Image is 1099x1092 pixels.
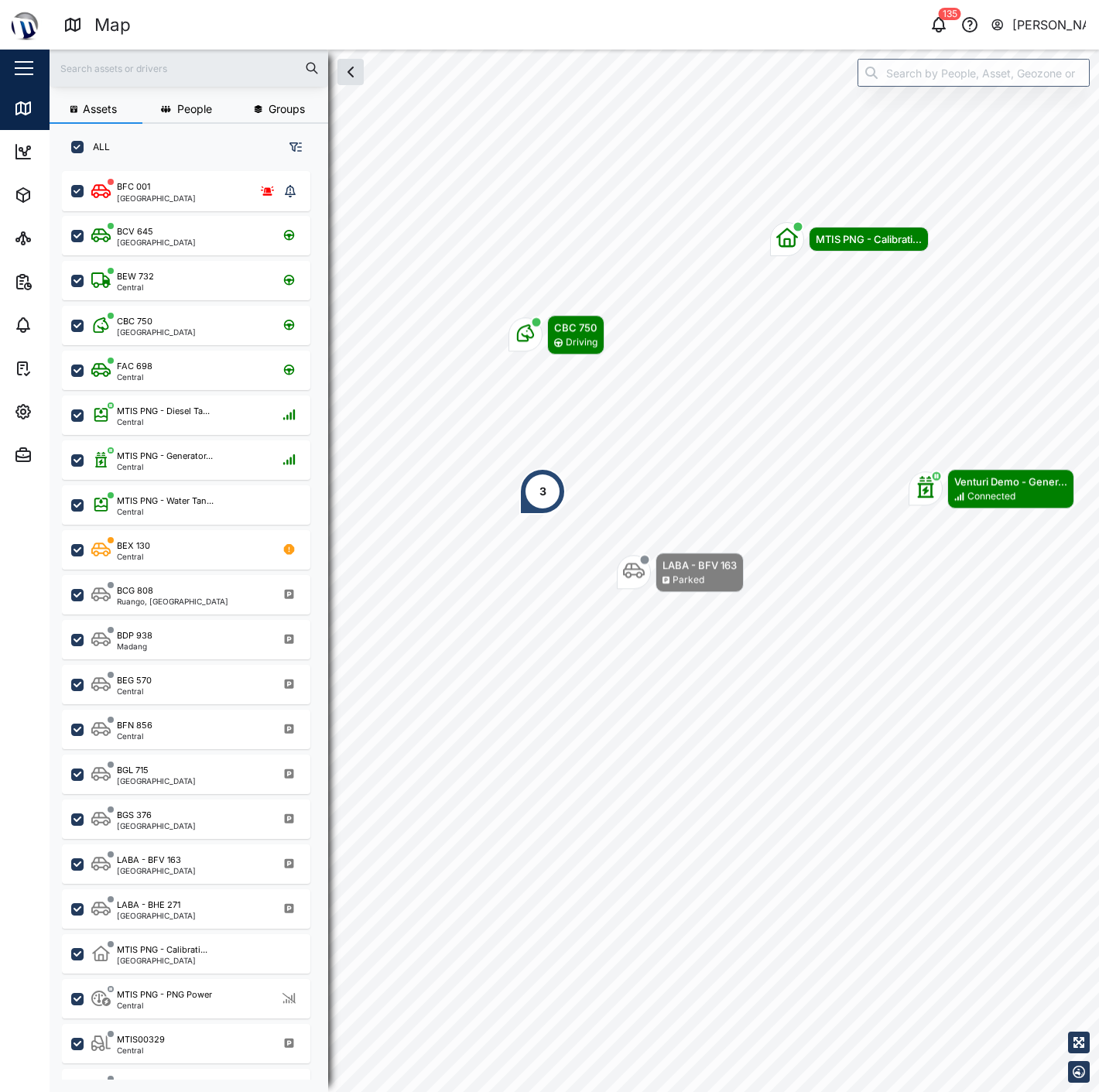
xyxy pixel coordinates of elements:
div: [GEOGRAPHIC_DATA] [117,822,196,830]
div: Central [117,418,210,426]
div: Madang [117,642,152,650]
div: LABA - BFV 163 [117,854,181,867]
div: BGS 376 [117,809,152,822]
div: MTIS PNG - Generator... [117,450,213,463]
div: [GEOGRAPHIC_DATA] [117,777,196,785]
div: [GEOGRAPHIC_DATA] [117,328,196,336]
div: 3 [539,483,546,500]
div: LABA - BHE 271 [117,899,180,912]
div: [PERSON_NAME] [1012,15,1087,35]
div: BEW 732 [117,270,154,283]
div: Central [117,1001,212,1009]
div: LABA - BFV 163 [662,557,737,573]
div: Central [117,1046,165,1054]
div: Parked [673,573,704,587]
div: Central [117,283,154,291]
span: Assets [83,104,117,115]
div: Ruango, [GEOGRAPHIC_DATA] [117,597,228,605]
div: 135 [939,8,961,20]
div: BDP 938 [117,629,152,642]
div: MTIS PNG - Calibrati... [816,231,922,247]
div: Central [117,553,150,560]
div: Map marker [909,469,1074,508]
div: Venturi Demo - Gener... [954,474,1067,489]
img: Main Logo [8,8,42,42]
input: Search assets or drivers [59,56,319,80]
span: Groups [269,104,305,115]
div: Assets [40,187,88,204]
div: Central [117,687,152,695]
div: Map [40,100,75,117]
div: Map [94,12,131,39]
div: Settings [40,403,95,420]
div: FAC 698 [117,360,152,373]
div: BCG 808 [117,584,153,597]
div: MTIS00329 [117,1033,165,1046]
div: Central [117,508,214,515]
div: [GEOGRAPHIC_DATA] [117,238,196,246]
div: [GEOGRAPHIC_DATA] [117,867,196,875]
div: Sites [40,230,77,247]
div: Reports [40,273,93,290]
div: MTIS PNG - Diesel Ta... [117,405,210,418]
div: CBC 750 [117,315,152,328]
label: ALL [84,141,110,153]
div: Map marker [617,553,744,592]
button: [PERSON_NAME] [990,14,1087,36]
div: Dashboard [40,143,110,160]
div: MTIS PNG - Water Tan... [117,495,214,508]
div: MTIS PNG - Calibrati... [117,943,207,957]
div: grid [62,166,327,1080]
div: BGL 715 [117,764,149,777]
div: Admin [40,447,86,464]
div: BEG 570 [117,674,152,687]
div: MTIS00374 [117,1078,163,1091]
div: Alarms [40,317,88,334]
div: Central [117,732,152,740]
canvas: Map [50,50,1099,1092]
div: Map marker [519,468,566,515]
div: BCV 645 [117,225,153,238]
div: Central [117,463,213,471]
input: Search by People, Asset, Geozone or Place [858,59,1090,87]
div: Map marker [770,222,929,256]
div: Driving [566,335,597,350]
div: [GEOGRAPHIC_DATA] [117,957,207,964]
div: CBC 750 [554,320,597,335]
div: Map marker [508,315,604,354]
span: People [177,104,212,115]
div: BFN 856 [117,719,152,732]
div: BFC 001 [117,180,150,193]
div: MTIS PNG - PNG Power [117,988,212,1001]
div: Central [117,373,152,381]
div: Tasks [40,360,83,377]
div: BEX 130 [117,539,150,553]
div: [GEOGRAPHIC_DATA] [117,194,196,202]
div: [GEOGRAPHIC_DATA] [117,912,196,919]
div: Connected [967,489,1015,504]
